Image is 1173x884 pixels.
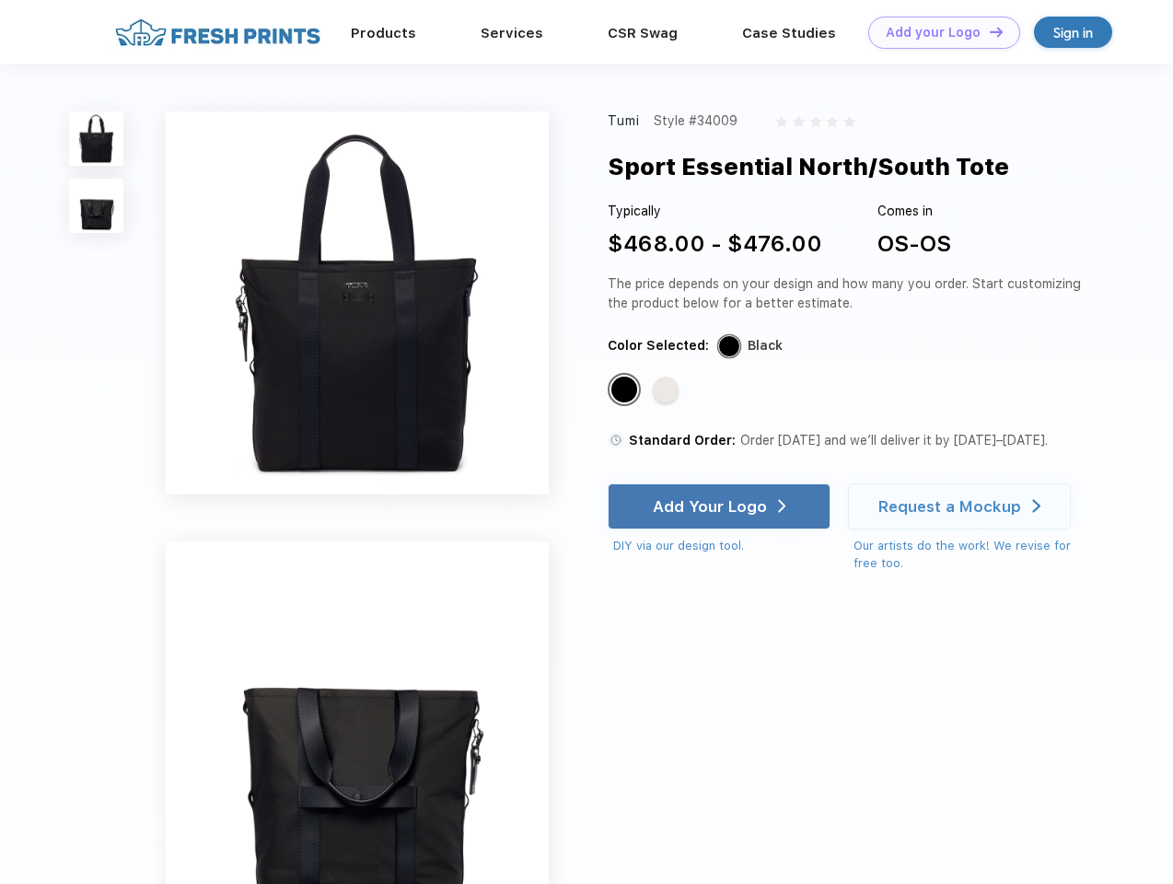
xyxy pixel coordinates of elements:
[166,111,549,494] img: func=resize&h=640
[69,111,123,166] img: func=resize&h=100
[608,336,709,355] div: Color Selected:
[827,116,838,127] img: gray_star.svg
[653,497,767,516] div: Add Your Logo
[629,433,736,448] span: Standard Order:
[776,116,787,127] img: gray_star.svg
[608,432,624,448] img: standard order
[1032,499,1040,513] img: white arrow
[878,497,1021,516] div: Request a Mockup
[608,227,822,261] div: $468.00 - $476.00
[990,27,1003,37] img: DT
[608,149,1009,184] div: Sport Essential North/South Tote
[611,377,637,402] div: Black
[653,377,679,402] div: Off White Tan
[608,111,641,131] div: Tumi
[613,537,830,555] div: DIY via our design tool.
[886,25,981,41] div: Add your Logo
[654,111,737,131] div: Style #34009
[110,17,326,49] img: fo%20logo%202.webp
[843,116,854,127] img: gray_star.svg
[854,537,1088,573] div: Our artists do the work! We revise for free too.
[1053,22,1093,43] div: Sign in
[69,179,123,233] img: func=resize&h=100
[778,499,786,513] img: white arrow
[608,274,1088,313] div: The price depends on your design and how many you order. Start customizing the product below for ...
[1034,17,1112,48] a: Sign in
[877,202,951,221] div: Comes in
[748,336,783,355] div: Black
[740,433,1048,448] span: Order [DATE] and we’ll deliver it by [DATE]–[DATE].
[608,202,822,221] div: Typically
[810,116,821,127] img: gray_star.svg
[793,116,804,127] img: gray_star.svg
[351,25,416,41] a: Products
[877,227,951,261] div: OS-OS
